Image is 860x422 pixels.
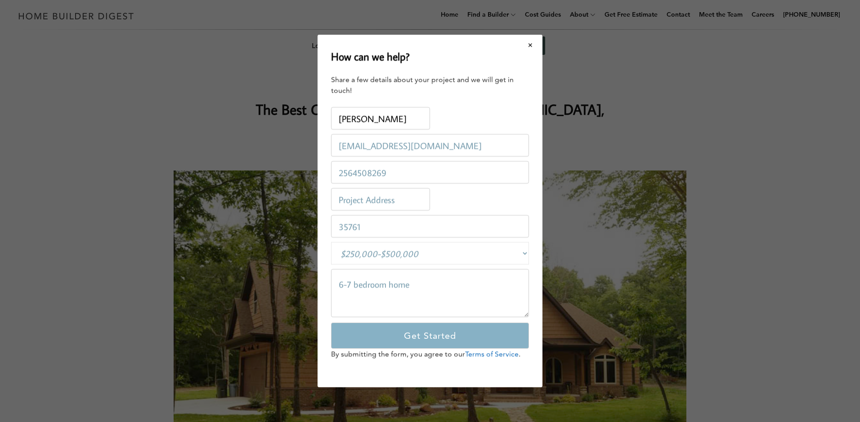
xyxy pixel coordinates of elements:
[687,357,849,411] iframe: Drift Widget Chat Controller
[331,74,529,96] div: Share a few details about your project and we will get in touch!
[331,323,529,349] input: Get Started
[331,107,430,130] input: Name
[331,215,529,238] input: Zip Code
[331,134,529,157] input: Email Address
[331,161,529,184] input: Phone Number
[331,349,529,359] p: By submitting the form, you agree to our .
[331,188,430,211] input: Project Address
[465,350,519,358] a: Terms of Service
[331,48,410,64] h2: How can we help?
[519,36,542,54] button: Close modal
